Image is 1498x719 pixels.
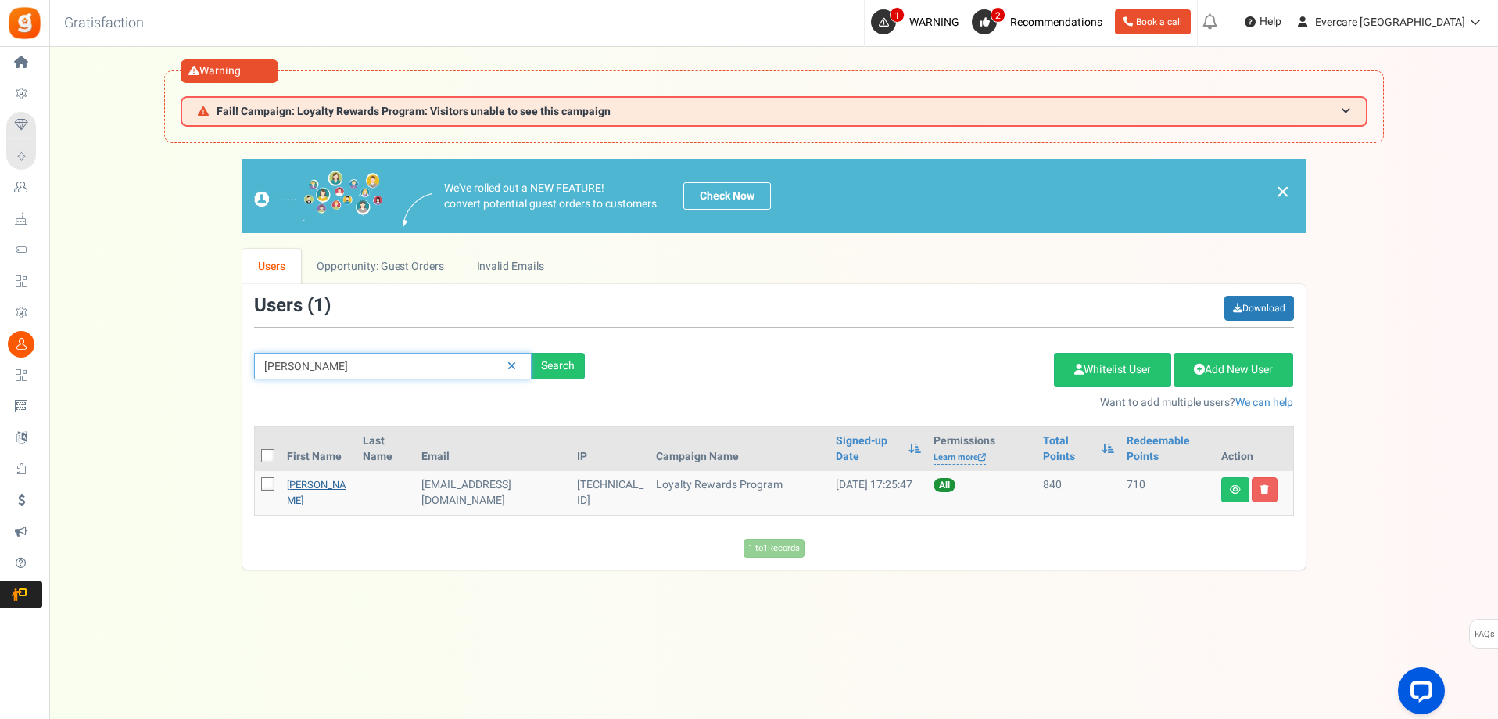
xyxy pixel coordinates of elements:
a: Book a call [1115,9,1191,34]
a: Total Points [1043,433,1094,465]
a: Download [1224,296,1294,321]
span: All [934,478,955,492]
td: 710 [1120,471,1214,515]
p: We've rolled out a NEW FEATURE! convert potential guest orders to customers. [444,181,660,212]
a: We can help [1235,394,1293,411]
td: [DATE] 17:25:47 [830,471,927,515]
i: View details [1230,485,1241,494]
th: Email [415,427,572,471]
span: Help [1256,14,1281,30]
th: First Name [281,427,357,471]
th: Campaign Name [650,427,830,471]
td: [EMAIL_ADDRESS][DOMAIN_NAME] [415,471,572,515]
span: Evercare [GEOGRAPHIC_DATA] [1315,14,1465,31]
i: Delete user [1260,485,1269,494]
a: Learn more [934,451,986,465]
a: Signed-up Date [836,433,901,465]
a: Check Now [683,182,771,210]
span: 2 [991,7,1005,23]
a: Add New User [1174,353,1293,387]
span: Recommendations [1010,14,1102,31]
span: 1 [890,7,905,23]
th: Action [1215,427,1293,471]
a: Users [242,249,302,284]
img: images [254,171,383,221]
h3: Gratisfaction [47,8,161,39]
a: Help [1238,9,1288,34]
span: FAQs [1474,620,1495,649]
h3: Users ( ) [254,296,331,316]
a: Whitelist User [1054,353,1171,387]
span: Fail! Campaign: Loyalty Rewards Program: Visitors unable to see this campaign [217,106,611,117]
a: Invalid Emails [461,249,560,284]
td: [TECHNICAL_ID] [571,471,650,515]
span: 1 [314,292,324,319]
input: Search by email or name [254,353,532,379]
th: Permissions [927,427,1037,471]
img: images [403,193,432,227]
a: Reset [500,353,524,380]
a: 1 WARNING [871,9,966,34]
div: Search [532,353,585,379]
a: Redeemable Points [1127,433,1208,465]
td: Loyalty Rewards Program [650,471,830,515]
span: WARNING [909,14,959,31]
a: × [1276,182,1290,201]
div: Warning [181,59,278,83]
a: [PERSON_NAME] [287,477,346,508]
img: Gratisfaction [7,5,42,41]
a: Opportunity: Guest Orders [301,249,460,284]
th: Last Name [357,427,415,471]
td: 840 [1037,471,1120,515]
th: IP [571,427,650,471]
p: Want to add multiple users? [608,395,1294,411]
a: 2 Recommendations [972,9,1109,34]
